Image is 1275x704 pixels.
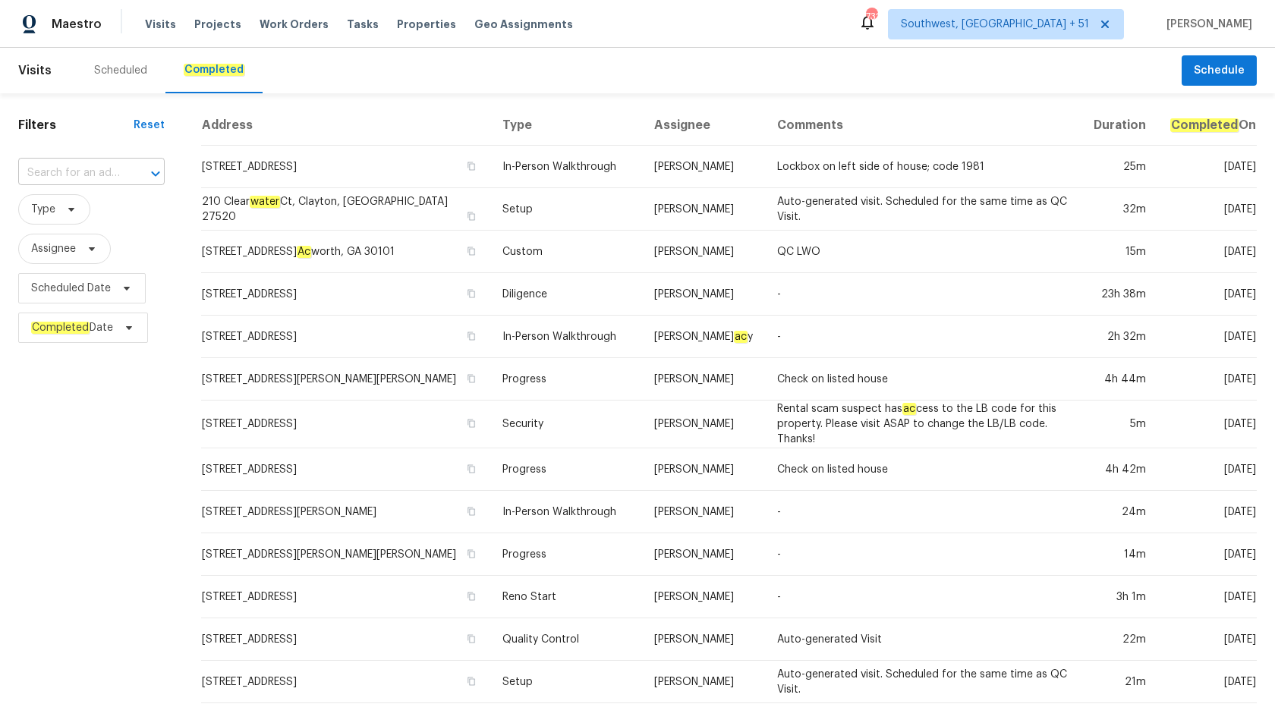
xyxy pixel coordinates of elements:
td: [PERSON_NAME] [642,491,765,533]
td: [STREET_ADDRESS] [201,273,490,316]
span: Maestro [52,17,102,32]
span: Visits [18,54,52,87]
td: [DATE] [1158,576,1257,618]
td: Check on listed house [765,358,1081,401]
td: 210 Clear Ct, Clayton, [GEOGRAPHIC_DATA] 27520 [201,188,490,231]
span: Geo Assignments [474,17,573,32]
td: [PERSON_NAME] [642,231,765,273]
td: 22m [1081,618,1158,661]
em: Completed [184,64,244,76]
td: - [765,316,1081,358]
td: [STREET_ADDRESS] worth, GA 30101 [201,231,490,273]
th: Address [201,105,490,146]
td: Setup [490,661,641,703]
th: Duration [1081,105,1158,146]
td: QC LWO [765,231,1081,273]
td: In-Person Walkthrough [490,146,641,188]
th: Type [490,105,641,146]
span: Scheduled Date [31,281,111,296]
td: [DATE] [1158,491,1257,533]
input: Search for an address... [18,162,122,185]
button: Schedule [1182,55,1257,86]
button: Copy Address [464,632,478,646]
td: Auto-generated visit. Scheduled for the same time as QC Visit. [765,188,1081,231]
td: Quality Control [490,618,641,661]
div: 732 [866,9,877,24]
td: - [765,273,1081,316]
td: [PERSON_NAME] [642,358,765,401]
td: [PERSON_NAME] [642,188,765,231]
span: Tasks [347,19,379,30]
span: Projects [194,17,241,32]
td: 32m [1081,188,1158,231]
div: Reset [134,118,165,133]
td: [STREET_ADDRESS][PERSON_NAME] [201,491,490,533]
td: [DATE] [1158,188,1257,231]
em: Completed [1170,118,1239,132]
td: Custom [490,231,641,273]
td: [DATE] [1158,448,1257,491]
td: [DATE] [1158,618,1257,661]
td: Progress [490,448,641,491]
td: 5m [1081,401,1158,448]
button: Copy Address [464,416,478,430]
td: [STREET_ADDRESS] [201,316,490,358]
td: [PERSON_NAME] [642,533,765,576]
th: Comments [765,105,1081,146]
button: Copy Address [464,244,478,258]
td: [STREET_ADDRESS] [201,146,490,188]
td: [DATE] [1158,358,1257,401]
td: [PERSON_NAME] [642,448,765,491]
td: [STREET_ADDRESS] [201,401,490,448]
td: 24m [1081,491,1158,533]
button: Copy Address [464,462,478,476]
td: In-Person Walkthrough [490,316,641,358]
td: [DATE] [1158,316,1257,358]
td: - [765,576,1081,618]
td: [PERSON_NAME] [642,146,765,188]
td: [DATE] [1158,146,1257,188]
td: [PERSON_NAME] [642,273,765,316]
span: Assignee [31,241,76,256]
td: [PERSON_NAME] [642,661,765,703]
td: 23h 38m [1081,273,1158,316]
td: [PERSON_NAME] [642,576,765,618]
span: [PERSON_NAME] [1160,17,1252,32]
td: 4h 42m [1081,448,1158,491]
td: 21m [1081,661,1158,703]
td: Setup [490,188,641,231]
td: - [765,533,1081,576]
td: Diligence [490,273,641,316]
td: [STREET_ADDRESS] [201,618,490,661]
td: [STREET_ADDRESS][PERSON_NAME][PERSON_NAME] [201,358,490,401]
button: Copy Address [464,372,478,385]
span: Date [31,320,113,335]
button: Copy Address [464,589,478,603]
td: [STREET_ADDRESS] [201,448,490,491]
td: Progress [490,533,641,576]
td: Auto-generated visit. Scheduled for the same time as QC Visit. [765,661,1081,703]
button: Open [145,163,166,184]
span: Type [31,202,55,217]
span: Southwest, [GEOGRAPHIC_DATA] + 51 [901,17,1089,32]
td: Rental scam suspect has cess to the LB code for this property. Please visit ASAP to change the LB... [765,401,1081,448]
td: Reno Start [490,576,641,618]
span: Properties [397,17,456,32]
button: Copy Address [464,159,478,173]
span: Visits [145,17,176,32]
td: Check on listed house [765,448,1081,491]
em: water [250,196,280,208]
td: [PERSON_NAME] y [642,316,765,358]
td: Security [490,401,641,448]
span: Work Orders [260,17,329,32]
td: [DATE] [1158,661,1257,703]
td: Auto-generated Visit [765,618,1081,661]
td: 14m [1081,533,1158,576]
td: In-Person Walkthrough [490,491,641,533]
td: 2h 32m [1081,316,1158,358]
td: 3h 1m [1081,576,1158,618]
td: [DATE] [1158,231,1257,273]
td: [DATE] [1158,401,1257,448]
td: 4h 44m [1081,358,1158,401]
em: ac [902,403,916,415]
